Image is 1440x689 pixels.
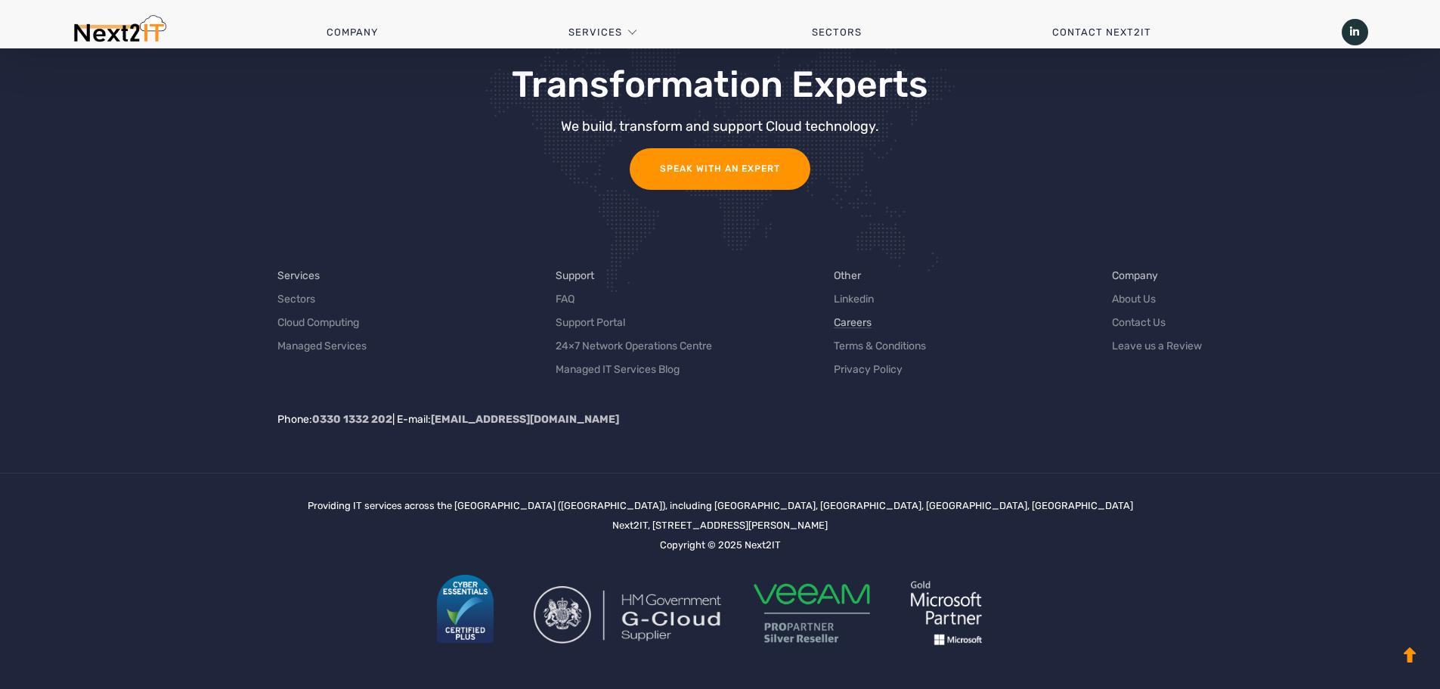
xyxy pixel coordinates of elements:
a: Support Portal [556,315,625,331]
a: Support [556,268,594,284]
a: Company [1112,268,1158,284]
a: FAQ [556,291,574,307]
div: We build, transform and support Cloud technology. [292,119,1148,133]
a: Leave us a Review [1112,338,1202,354]
a: Contact Us [1112,315,1166,331]
a: Privacy Policy [834,362,903,377]
a: Company [231,10,473,55]
img: G-cloud-supplier-logo.png [534,586,723,644]
a: Other [834,268,861,284]
a: Sectors [277,291,315,307]
a: 24×7 Network Operations Centre [556,338,712,354]
a: Terms & Conditions [834,338,926,354]
a: Sectors [717,10,958,55]
a: Careers [834,315,872,331]
img: Next2IT [72,15,166,49]
a: About Us [1112,291,1156,307]
a: Managed Services [277,338,367,354]
a: Contact Next2IT [957,10,1246,55]
a: [EMAIL_ADDRESS][DOMAIN_NAME] [431,413,619,426]
a: 0330 1332 202 [312,413,392,426]
a: Cloud Computing [277,315,359,331]
img: veeam-silver-propartner-510.png [748,582,876,644]
div: Providing IT services across the [GEOGRAPHIC_DATA] ([GEOGRAPHIC_DATA]), including [GEOGRAPHIC_DAT... [308,496,1133,666]
a: Managed IT Services Blog [556,362,680,377]
img: logo-whi.png [890,560,1003,666]
a: Services [277,268,320,284]
a: Services [568,10,622,55]
a: Linkedin [834,291,874,307]
a: Speak with an Expert [630,148,810,190]
p: Phone: | E-mail: [277,411,1379,427]
h3: Transformation Experts [292,65,1148,105]
img: cyberessentials_certification-mark-plus_colour.png [437,575,494,643]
